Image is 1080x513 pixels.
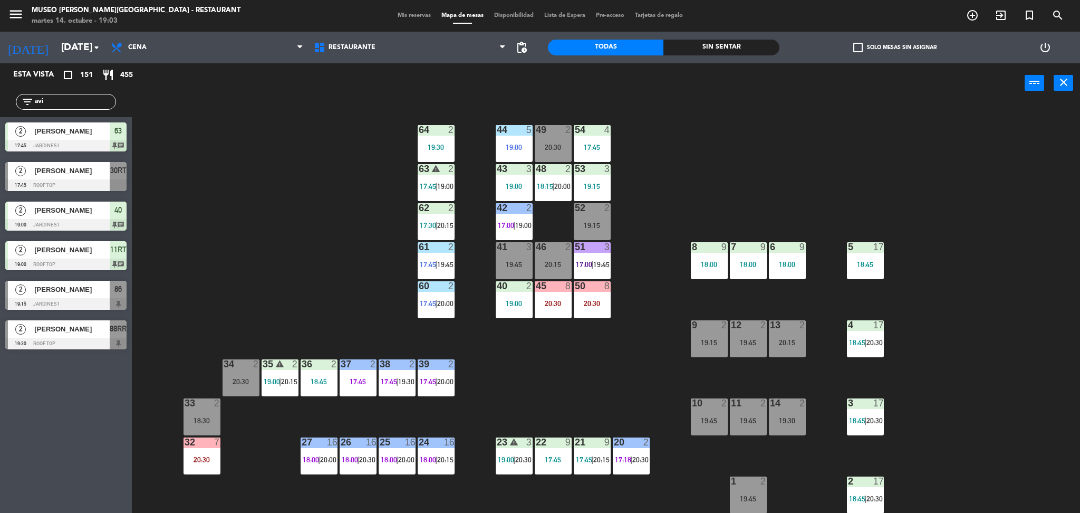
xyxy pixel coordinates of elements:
span: | [435,299,437,308]
i: warning [275,359,284,368]
span: Pre-acceso [591,13,630,18]
div: 17:45 [340,378,377,385]
span: 2 [15,245,26,255]
span: 20:30 [359,455,375,464]
div: 18:45 [847,261,884,268]
span: 20:00 [554,182,571,191]
div: 19:30 [418,144,455,151]
div: 9 [565,438,572,447]
span: 20:00 [437,299,454,308]
div: 2 [253,359,259,369]
span: | [396,377,398,386]
span: Mis reservas [392,13,436,18]
span: 18:45 [849,495,865,503]
span: | [279,377,281,386]
i: menu [8,6,24,22]
span: pending_actions [515,41,528,54]
span: 17:45 [420,299,436,308]
div: 19:45 [691,417,728,424]
div: 2 [721,398,728,408]
span: 17:45 [420,377,436,386]
span: 19:45 [437,260,454,269]
div: 2 [526,203,533,213]
div: 19:15 [574,183,611,190]
span: 20:00 [437,377,454,386]
div: 18:45 [301,378,337,385]
span: | [552,182,554,191]
div: 3 [604,164,611,174]
span: Cena [128,44,147,51]
span: | [864,495,866,503]
span: | [435,260,437,269]
i: restaurant [102,69,114,81]
div: 2 [604,203,611,213]
span: 20:30 [515,455,532,464]
div: 18:00 [769,261,806,268]
span: 20:30 [866,338,883,347]
span: 2 [15,324,26,335]
div: 19:15 [691,339,728,346]
span: Lista de Espera [539,13,591,18]
input: Filtrar por nombre... [34,96,115,108]
div: 8 [604,281,611,291]
span: | [435,182,437,191]
div: 2 [799,398,806,408]
div: 4 [604,125,611,135]
span: 40 [114,204,122,216]
div: 17 [873,320,884,330]
span: Restaurante [329,44,375,51]
span: 18:00 [342,455,358,464]
div: Esta vista [5,69,76,81]
div: 2 [760,398,767,408]
div: 17 [873,242,884,252]
span: 20:00 [320,455,336,464]
div: 3 [526,164,533,174]
i: power_input [1028,76,1041,89]
i: warning [509,438,518,446]
div: 2 [331,359,337,369]
i: filter_list [21,96,34,108]
i: exit_to_app [995,9,1007,22]
div: martes 14. octubre - 19:03 [32,16,240,26]
div: 2 [526,281,533,291]
div: 19:45 [730,339,767,346]
div: 16 [366,438,377,447]
div: Todas [548,40,663,55]
div: 2 [760,320,767,330]
span: check_box_outline_blank [853,43,863,52]
span: 17:18 [615,455,631,464]
div: 19:30 [769,417,806,424]
div: 20:15 [535,261,572,268]
span: 20:15 [281,377,297,386]
div: 20:30 [574,300,611,307]
div: 19:00 [496,300,533,307]
i: power_settings_new [1039,41,1052,54]
div: 9 [604,438,611,447]
span: | [591,260,593,269]
span: [PERSON_NAME] [34,205,110,216]
div: 7 [214,438,220,447]
span: Mapa de mesas [436,13,489,18]
div: 20:30 [535,300,572,307]
div: 2 [214,398,220,408]
span: 88RR [110,322,127,335]
div: 17:45 [535,456,572,463]
span: | [591,455,593,464]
